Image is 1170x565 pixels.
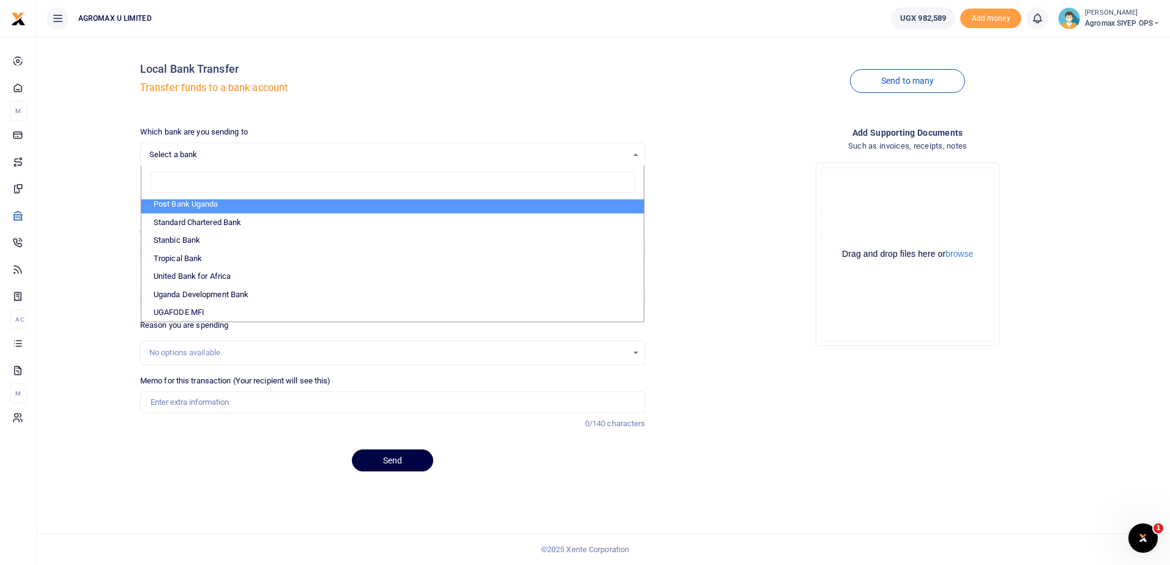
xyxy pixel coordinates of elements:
[960,9,1021,29] span: Add money
[140,177,237,189] label: Recipient's account number
[140,193,388,214] input: Enter account number
[141,213,644,232] li: Standard Chartered Bank
[140,241,646,262] input: UGX
[141,231,644,249] li: Stanbic Bank
[891,7,955,29] a: UGX 982,589
[140,224,229,236] label: Amount you want to send
[1153,523,1163,533] span: 1
[352,449,433,471] button: Send
[140,375,331,387] label: Memo for this transaction (Your recipient will see this)
[149,149,628,161] span: Select a bank
[655,126,1160,139] h4: Add supporting Documents
[607,419,645,428] span: characters
[141,249,644,268] li: Tropical Bank
[900,12,946,24] span: UGX 982,589
[140,319,228,331] label: Reason you are spending
[140,289,388,309] input: Enter phone number
[149,347,628,359] div: No options available.
[1128,523,1158,553] iframe: Intercom live chat
[140,271,191,284] label: Phone number
[140,391,646,412] input: Enter extra information
[141,303,644,322] li: UGAFODE MFI
[11,13,26,23] a: logo-small logo-large logo-large
[141,267,644,286] li: United Bank for Africa
[960,9,1021,29] li: Toup your wallet
[1085,18,1160,29] span: Agromax SIYEP OPS
[1058,7,1080,29] img: profile-user
[960,13,1021,22] a: Add money
[140,126,248,138] label: Which bank are you sending to
[141,195,644,213] li: Post Bank Uganda
[1085,8,1160,18] small: [PERSON_NAME]
[886,7,960,29] li: Wallet ballance
[140,62,646,76] h4: Local Bank Transfer
[655,139,1160,153] h4: Such as invoices, receipts, notes
[10,383,26,404] li: M
[11,12,26,26] img: logo-small
[10,101,26,121] li: M
[821,248,994,260] div: Drag and drop files here or
[73,13,157,24] span: AGROMAX U LIMITED
[1058,7,1160,29] a: profile-user [PERSON_NAME] Agromax SIYEP OPS
[10,309,26,330] li: Ac
[585,419,606,428] span: 0/140
[945,249,973,258] button: browse
[816,163,999,346] div: File Uploader
[141,286,644,304] li: Uganda Development Bank
[140,82,646,94] h5: Transfer funds to a bank account
[850,69,965,93] a: Send to many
